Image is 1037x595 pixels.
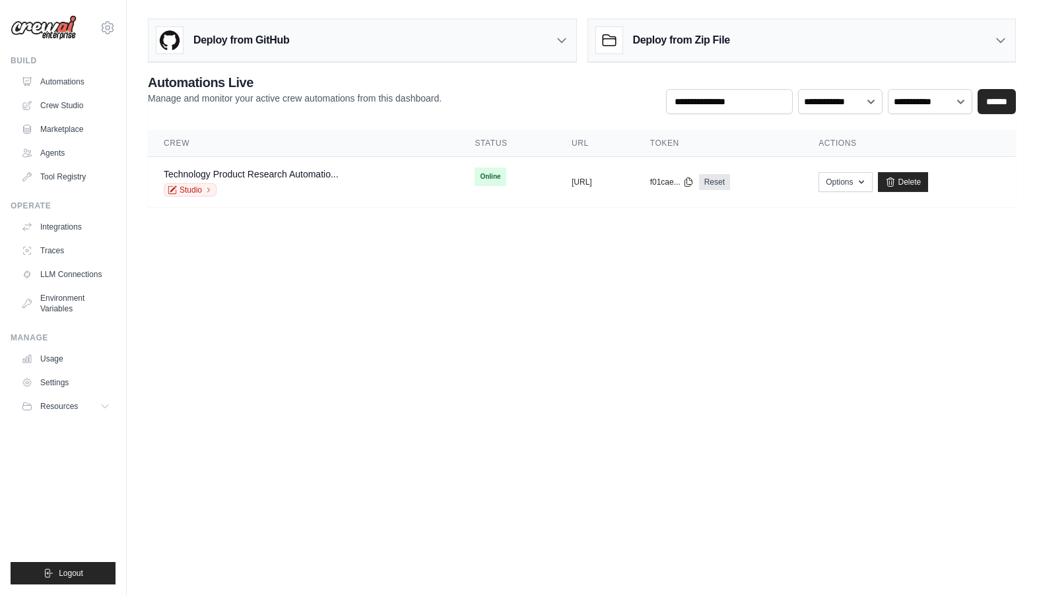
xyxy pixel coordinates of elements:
[11,332,116,343] div: Manage
[148,130,459,157] th: Crew
[16,95,116,116] a: Crew Studio
[11,55,116,66] div: Build
[16,240,116,261] a: Traces
[819,172,872,192] button: Options
[16,71,116,92] a: Automations
[164,183,217,197] a: Studio
[164,169,339,179] a: Technology Product Research Automatio...
[459,130,556,157] th: Status
[803,130,1016,157] th: Actions
[16,396,116,417] button: Resources
[193,32,289,48] h3: Deploy from GitHub
[556,130,634,157] th: URL
[633,32,730,48] h3: Deploy from Zip File
[16,372,116,393] a: Settings
[878,172,929,192] a: Delete
[650,177,694,187] button: f01cae...
[634,130,803,157] th: Token
[16,348,116,369] a: Usage
[156,27,183,53] img: GitHub Logo
[148,92,442,105] p: Manage and monitor your active crew automations from this dashboard.
[475,168,506,186] span: Online
[16,119,116,140] a: Marketplace
[16,216,116,237] a: Integrations
[11,562,116,584] button: Logout
[148,73,442,92] h2: Automations Live
[11,15,77,40] img: Logo
[16,264,116,285] a: LLM Connections
[16,142,116,164] a: Agents
[40,401,78,412] span: Resources
[11,201,116,211] div: Operate
[16,288,116,319] a: Environment Variables
[699,174,730,190] a: Reset
[59,568,83,579] span: Logout
[971,532,1037,595] iframe: Chat Widget
[16,166,116,187] a: Tool Registry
